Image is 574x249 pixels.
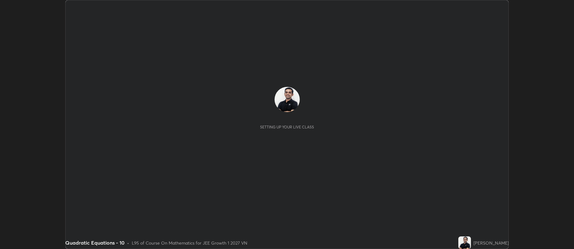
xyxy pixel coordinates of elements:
[458,236,471,249] img: f8aae543885a491b8a905e74841c74d5.jpg
[132,240,247,246] div: L95 of Course On Mathematics for JEE Growth 1 2027 VN
[473,240,509,246] div: [PERSON_NAME]
[65,239,125,246] div: Quadratic Equations - 10
[260,125,314,129] div: Setting up your live class
[275,87,300,112] img: f8aae543885a491b8a905e74841c74d5.jpg
[127,240,129,246] div: •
